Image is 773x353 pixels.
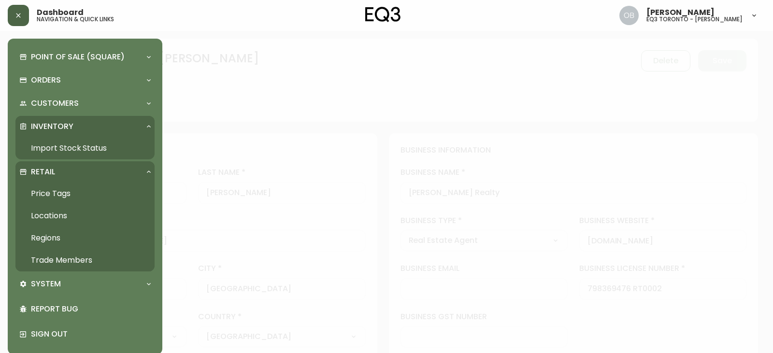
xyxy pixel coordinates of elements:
img: 8e0065c524da89c5c924d5ed86cfe468 [619,6,639,25]
span: Dashboard [37,9,84,16]
a: Locations [15,205,155,227]
p: Customers [31,98,79,109]
div: Orders [15,70,155,91]
p: Point of Sale (Square) [31,52,125,62]
div: Inventory [15,116,155,137]
p: System [31,279,61,289]
p: Report Bug [31,304,151,314]
div: Point of Sale (Square) [15,46,155,68]
div: Report Bug [15,297,155,322]
span: [PERSON_NAME] [646,9,715,16]
div: Customers [15,93,155,114]
p: Orders [31,75,61,85]
p: Retail [31,167,55,177]
p: Inventory [31,121,73,132]
img: logo [365,7,401,22]
div: System [15,273,155,295]
h5: navigation & quick links [37,16,114,22]
h5: eq3 toronto - [PERSON_NAME] [646,16,743,22]
div: Sign Out [15,322,155,347]
a: Import Stock Status [15,137,155,159]
a: Price Tags [15,183,155,205]
a: Trade Members [15,249,155,271]
a: Regions [15,227,155,249]
div: Retail [15,161,155,183]
p: Sign Out [31,329,151,339]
